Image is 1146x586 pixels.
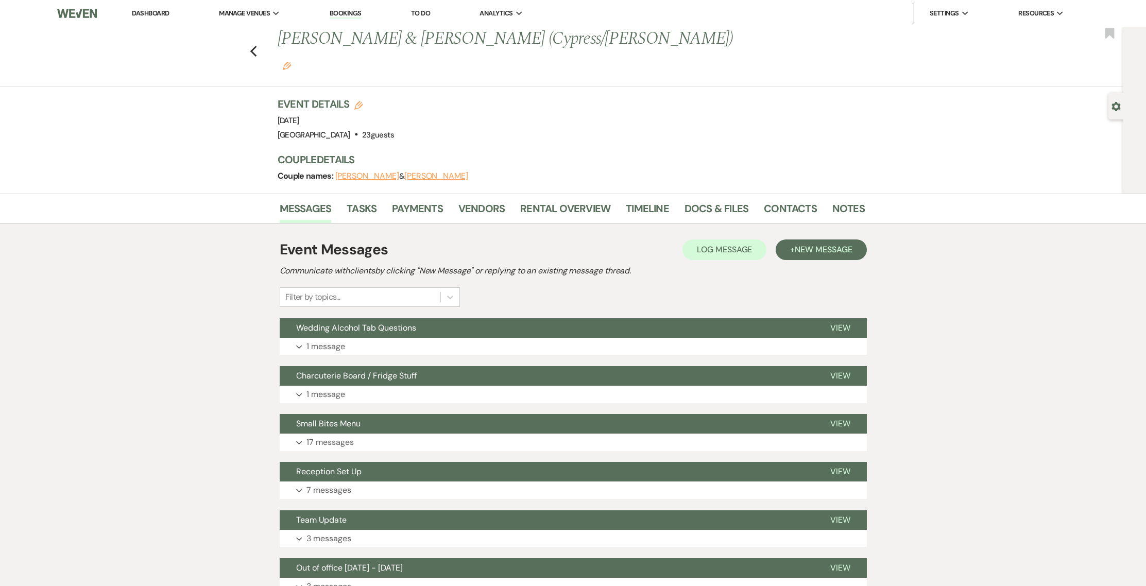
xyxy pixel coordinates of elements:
[830,370,850,381] span: View
[830,514,850,525] span: View
[306,388,345,401] p: 1 message
[278,170,335,181] span: Couple names:
[296,322,416,333] span: Wedding Alcohol Tab Questions
[795,244,852,255] span: New Message
[280,200,332,223] a: Messages
[832,200,865,223] a: Notes
[278,27,739,76] h1: [PERSON_NAME] & [PERSON_NAME] (Cypress/[PERSON_NAME])
[296,466,362,477] span: Reception Set Up
[685,200,748,223] a: Docs & Files
[280,510,814,530] button: Team Update
[280,366,814,386] button: Charcuterie Board / Fridge Stuff
[278,97,394,111] h3: Event Details
[682,239,766,260] button: Log Message
[219,8,270,19] span: Manage Venues
[280,462,814,481] button: Reception Set Up
[404,172,468,180] button: [PERSON_NAME]
[335,172,399,180] button: [PERSON_NAME]
[830,322,850,333] span: View
[814,558,867,578] button: View
[814,366,867,386] button: View
[57,3,97,24] img: Weven Logo
[830,418,850,429] span: View
[830,466,850,477] span: View
[362,130,394,140] span: 23 guests
[296,562,403,573] span: Out of office [DATE] - [DATE]
[280,414,814,434] button: Small Bites Menu
[278,130,350,140] span: [GEOGRAPHIC_DATA]
[280,481,867,499] button: 7 messages
[296,514,347,525] span: Team Update
[1111,101,1121,111] button: Open lead details
[335,171,468,181] span: &
[280,530,867,547] button: 3 messages
[930,8,959,19] span: Settings
[330,9,362,19] a: Bookings
[306,340,345,353] p: 1 message
[278,115,299,126] span: [DATE]
[776,239,866,260] button: +New Message
[814,462,867,481] button: View
[814,414,867,434] button: View
[280,318,814,338] button: Wedding Alcohol Tab Questions
[347,200,377,223] a: Tasks
[278,152,854,167] h3: Couple Details
[306,436,354,449] p: 17 messages
[306,532,351,545] p: 3 messages
[520,200,610,223] a: Rental Overview
[764,200,817,223] a: Contacts
[830,562,850,573] span: View
[280,386,867,403] button: 1 message
[280,434,867,451] button: 17 messages
[480,8,512,19] span: Analytics
[697,244,752,255] span: Log Message
[132,9,169,18] a: Dashboard
[626,200,669,223] a: Timeline
[285,291,340,303] div: Filter by topics...
[1018,8,1054,19] span: Resources
[411,9,430,18] a: To Do
[283,61,291,70] button: Edit
[296,418,361,429] span: Small Bites Menu
[814,510,867,530] button: View
[280,558,814,578] button: Out of office [DATE] - [DATE]
[814,318,867,338] button: View
[306,484,351,497] p: 7 messages
[392,200,443,223] a: Payments
[296,370,417,381] span: Charcuterie Board / Fridge Stuff
[280,265,867,277] h2: Communicate with clients by clicking "New Message" or replying to an existing message thread.
[280,338,867,355] button: 1 message
[458,200,505,223] a: Vendors
[280,239,388,261] h1: Event Messages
